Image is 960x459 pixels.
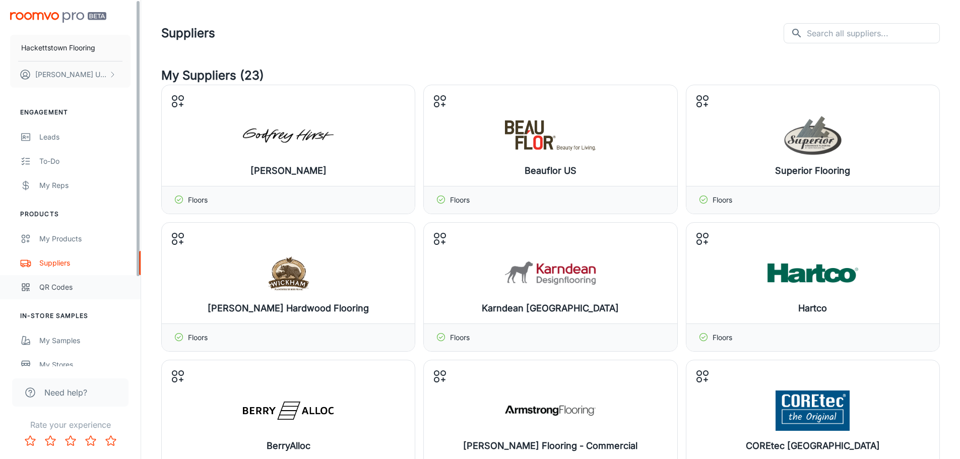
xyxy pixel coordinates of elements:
[60,431,81,451] button: Rate 3 star
[39,359,131,370] div: My Stores
[20,431,40,451] button: Rate 1 star
[10,12,106,23] img: Roomvo PRO Beta
[44,386,87,399] span: Need help?
[35,69,106,80] p: [PERSON_NAME] Uerdaz
[81,431,101,451] button: Rate 4 star
[807,23,940,43] input: Search all suppliers...
[188,332,208,343] p: Floors
[40,431,60,451] button: Rate 2 star
[39,180,131,191] div: My Reps
[188,194,208,206] p: Floors
[39,282,131,293] div: QR Codes
[161,67,940,85] h4: My Suppliers (23)
[39,257,131,269] div: Suppliers
[39,156,131,167] div: To-do
[450,194,470,206] p: Floors
[101,431,121,451] button: Rate 5 star
[21,42,95,53] p: Hackettstown Flooring
[450,332,470,343] p: Floors
[10,61,131,88] button: [PERSON_NAME] Uerdaz
[713,332,732,343] p: Floors
[39,335,131,346] div: My Samples
[10,35,131,61] button: Hackettstown Flooring
[161,24,215,42] h1: Suppliers
[39,233,131,244] div: My Products
[713,194,732,206] p: Floors
[8,419,133,431] p: Rate your experience
[39,132,131,143] div: Leads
